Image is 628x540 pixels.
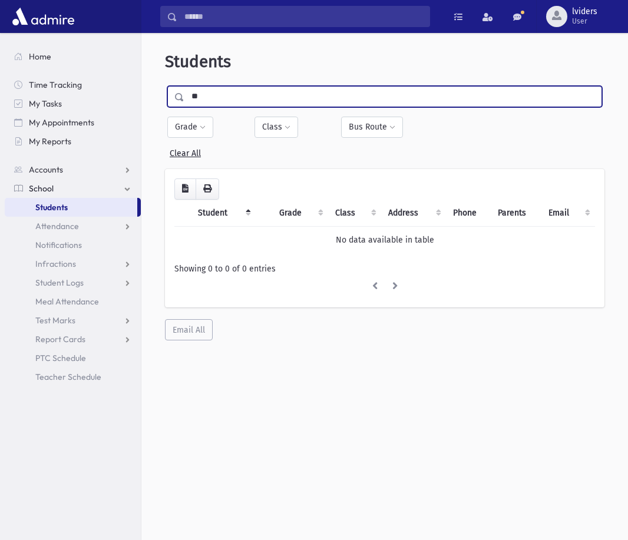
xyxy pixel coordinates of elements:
[446,200,491,227] th: Phone
[572,16,597,26] span: User
[196,178,219,200] button: Print
[5,113,141,132] a: My Appointments
[254,117,298,138] button: Class
[29,136,71,147] span: My Reports
[5,273,141,292] a: Student Logs
[29,117,94,128] span: My Appointments
[29,79,82,90] span: Time Tracking
[5,94,141,113] a: My Tasks
[35,202,68,213] span: Students
[191,200,255,227] th: Student: activate to sort column descending
[165,319,213,340] button: Email All
[35,221,79,231] span: Attendance
[5,254,141,273] a: Infractions
[29,51,51,62] span: Home
[35,259,76,269] span: Infractions
[5,236,141,254] a: Notifications
[5,292,141,311] a: Meal Attendance
[29,164,63,175] span: Accounts
[35,296,99,307] span: Meal Attendance
[5,179,141,198] a: School
[5,132,141,151] a: My Reports
[5,75,141,94] a: Time Tracking
[35,240,82,250] span: Notifications
[5,367,141,386] a: Teacher Schedule
[5,330,141,349] a: Report Cards
[174,178,196,200] button: CSV
[5,311,141,330] a: Test Marks
[5,198,137,217] a: Students
[174,226,595,253] td: No data available in table
[572,7,597,16] span: lviders
[35,353,86,363] span: PTC Schedule
[35,372,101,382] span: Teacher Schedule
[5,349,141,367] a: PTC Schedule
[5,47,141,66] a: Home
[5,160,141,179] a: Accounts
[170,144,201,158] a: Clear All
[174,263,595,275] div: Showing 0 to 0 of 0 entries
[328,200,381,227] th: Class: activate to sort column ascending
[35,334,85,344] span: Report Cards
[29,98,62,109] span: My Tasks
[177,6,429,27] input: Search
[165,52,231,71] span: Students
[541,200,595,227] th: Email: activate to sort column ascending
[5,217,141,236] a: Attendance
[35,277,84,288] span: Student Logs
[381,200,446,227] th: Address: activate to sort column ascending
[167,117,213,138] button: Grade
[272,200,328,227] th: Grade: activate to sort column ascending
[9,5,77,28] img: AdmirePro
[29,183,54,194] span: School
[341,117,403,138] button: Bus Route
[491,200,541,227] th: Parents
[35,315,75,326] span: Test Marks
